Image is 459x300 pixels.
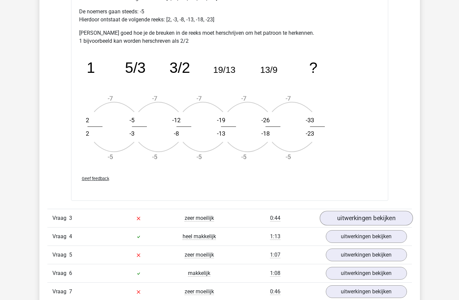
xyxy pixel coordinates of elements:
span: makkelijk [188,270,210,277]
span: Vraag [52,269,69,277]
span: zeer moeilijk [185,288,214,295]
tspan: 13/9 [260,65,277,75]
p: De noemers gaan steeds: -5 Hierdoor ontstaat de volgende reeks: [2, -3, -8, -13, -18, -23] [79,8,380,24]
span: Vraag [52,288,69,296]
text: -7 [152,95,157,102]
text: -23 [306,130,314,137]
text: -5 [241,153,246,160]
tspan: 19/13 [213,65,235,75]
a: uitwerkingen bekijken [319,211,413,226]
span: Vraag [52,214,69,222]
tspan: 3/2 [169,59,190,76]
text: -7 [241,95,246,102]
tspan: 1 [86,59,95,76]
span: zeer moeilijk [185,252,214,258]
span: 5 [69,252,72,258]
text: -5 [196,153,201,160]
a: uitwerkingen bekijken [326,249,407,261]
text: -13 [217,130,225,137]
span: 0:44 [270,215,280,221]
span: Vraag [52,233,69,241]
text: -5 [129,117,134,124]
span: Vraag [52,251,69,259]
text: -5 [285,153,290,160]
p: [PERSON_NAME] goed hoe je de breuken in de reeks moet herschrijven om het patroon te herkennen. 1... [79,29,380,45]
span: zeer moeilijk [185,215,214,221]
text: -26 [261,117,269,124]
text: -7 [196,95,201,102]
text: 2 [86,117,89,124]
tspan: ? [309,59,317,76]
text: -18 [261,130,269,137]
span: 7 [69,288,72,295]
text: -8 [174,130,179,137]
text: 2 [86,130,89,137]
span: 4 [69,233,72,240]
text: -5 [107,153,112,160]
span: 1:08 [270,270,280,277]
span: Geef feedback [82,176,109,181]
text: -3 [129,130,134,137]
tspan: 5/3 [125,59,146,76]
span: 6 [69,270,72,276]
a: uitwerkingen bekijken [326,285,407,298]
span: 0:46 [270,288,280,295]
text: -12 [172,117,181,124]
text: -5 [152,153,157,160]
span: 3 [69,215,72,221]
span: 1:07 [270,252,280,258]
a: uitwerkingen bekijken [326,230,407,243]
a: uitwerkingen bekijken [326,267,407,280]
text: -7 [285,95,290,102]
span: 1:13 [270,233,280,240]
span: heel makkelijk [183,233,216,240]
text: -33 [306,117,314,124]
text: -7 [107,95,112,102]
text: -19 [217,117,225,124]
